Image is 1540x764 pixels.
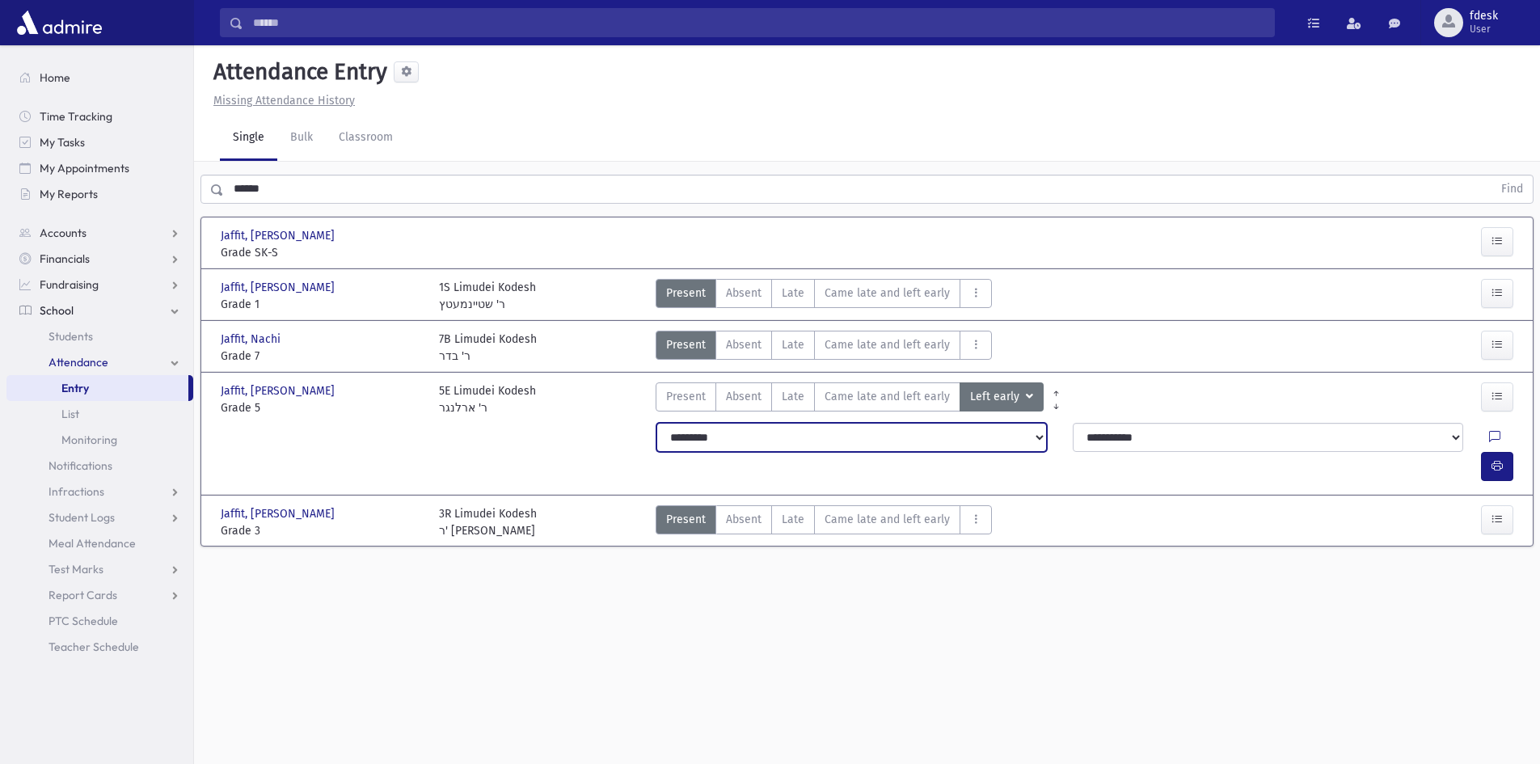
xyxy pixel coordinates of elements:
[40,303,74,318] span: School
[6,427,193,453] a: Monitoring
[40,161,129,175] span: My Appointments
[6,220,193,246] a: Accounts
[221,505,338,522] span: Jaffit, [PERSON_NAME]
[40,109,112,124] span: Time Tracking
[1470,23,1498,36] span: User
[13,6,106,39] img: AdmirePro
[656,505,992,539] div: AttTypes
[221,331,284,348] span: Jaffit, Nachi
[6,401,193,427] a: List
[656,279,992,313] div: AttTypes
[726,336,762,353] span: Absent
[726,388,762,405] span: Absent
[6,298,193,323] a: School
[61,407,79,421] span: List
[221,348,423,365] span: Grade 7
[221,382,338,399] span: Jaffit, [PERSON_NAME]
[40,226,86,240] span: Accounts
[221,296,423,313] span: Grade 1
[6,634,193,660] a: Teacher Schedule
[40,70,70,85] span: Home
[49,355,108,369] span: Attendance
[6,246,193,272] a: Financials
[221,522,423,539] span: Grade 3
[61,433,117,447] span: Monitoring
[6,103,193,129] a: Time Tracking
[6,453,193,479] a: Notifications
[666,285,706,302] span: Present
[49,510,115,525] span: Student Logs
[6,582,193,608] a: Report Cards
[6,65,193,91] a: Home
[49,484,104,499] span: Infractions
[6,504,193,530] a: Student Logs
[49,562,103,576] span: Test Marks
[207,94,355,108] a: Missing Attendance History
[6,530,193,556] a: Meal Attendance
[782,388,804,405] span: Late
[220,116,277,161] a: Single
[40,135,85,150] span: My Tasks
[6,349,193,375] a: Attendance
[439,279,536,313] div: 1S Limudei Kodesh ר' שטיינמעטץ
[61,381,89,395] span: Entry
[221,227,338,244] span: Jaffit, [PERSON_NAME]
[439,505,537,539] div: 3R Limudei Kodesh ר' [PERSON_NAME]
[243,8,1274,37] input: Search
[221,244,423,261] span: Grade SK-S
[782,336,804,353] span: Late
[40,277,99,292] span: Fundraising
[656,382,1044,416] div: AttTypes
[6,608,193,634] a: PTC Schedule
[960,382,1044,412] button: Left early
[49,536,136,551] span: Meal Attendance
[49,329,93,344] span: Students
[40,187,98,201] span: My Reports
[825,388,950,405] span: Came late and left early
[6,181,193,207] a: My Reports
[49,639,139,654] span: Teacher Schedule
[49,588,117,602] span: Report Cards
[6,155,193,181] a: My Appointments
[326,116,406,161] a: Classroom
[666,511,706,528] span: Present
[666,388,706,405] span: Present
[1470,10,1498,23] span: fdesk
[439,382,536,416] div: 5E Limudei Kodesh ר' ארלנגר
[40,251,90,266] span: Financials
[970,388,1023,406] span: Left early
[213,94,355,108] u: Missing Attendance History
[825,336,950,353] span: Came late and left early
[6,129,193,155] a: My Tasks
[207,58,387,86] h5: Attendance Entry
[656,331,992,365] div: AttTypes
[825,285,950,302] span: Came late and left early
[6,272,193,298] a: Fundraising
[726,285,762,302] span: Absent
[439,331,537,365] div: 7B Limudei Kodesh ר' בדר
[825,511,950,528] span: Came late and left early
[726,511,762,528] span: Absent
[1491,175,1533,203] button: Find
[782,511,804,528] span: Late
[221,279,338,296] span: Jaffit, [PERSON_NAME]
[221,399,423,416] span: Grade 5
[6,375,188,401] a: Entry
[6,323,193,349] a: Students
[49,458,112,473] span: Notifications
[6,479,193,504] a: Infractions
[782,285,804,302] span: Late
[49,614,118,628] span: PTC Schedule
[6,556,193,582] a: Test Marks
[277,116,326,161] a: Bulk
[666,336,706,353] span: Present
